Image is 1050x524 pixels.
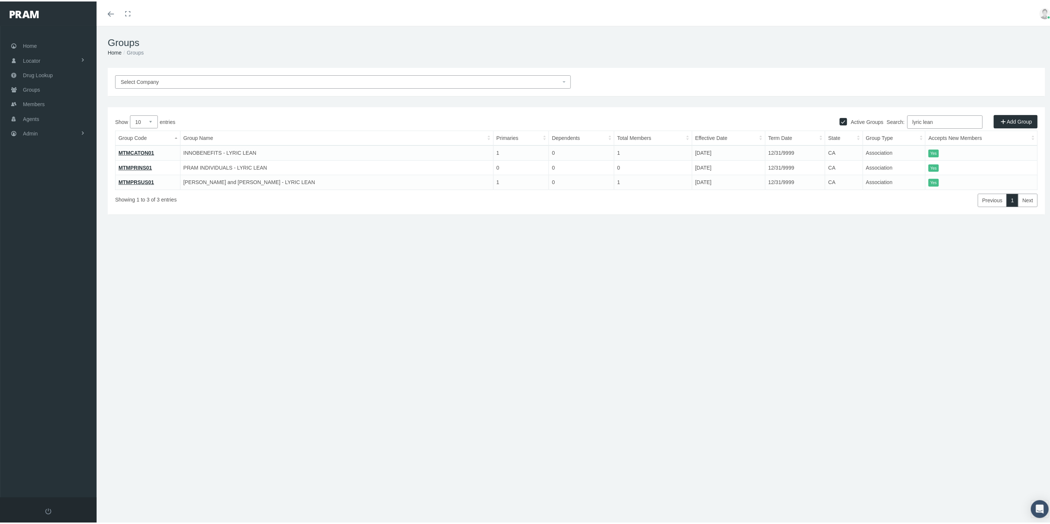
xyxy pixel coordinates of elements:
span: Locator [23,52,40,66]
span: Select Company [121,78,159,83]
a: MTMPRINS01 [118,163,152,169]
td: CA [825,144,863,159]
img: PRAM_20_x_78.png [10,9,39,17]
th: Group Name: activate to sort column ascending [180,130,493,144]
label: Show entries [115,114,576,127]
a: 1 [1007,192,1018,206]
itemstyle: Yes [929,148,939,156]
select: Showentries [130,114,158,127]
td: Association [863,159,926,174]
td: CA [825,159,863,174]
td: [DATE] [692,159,765,174]
td: 12/31/9999 [765,159,825,174]
td: INNOBENEFITS - LYRIC LEAN [180,144,493,159]
td: [DATE] [692,174,765,189]
th: Accepts New Members: activate to sort column ascending [926,130,1038,144]
td: 1 [614,144,692,159]
span: Drug Lookup [23,67,53,81]
th: State: activate to sort column ascending [825,130,863,144]
span: Groups [23,81,40,95]
th: Total Members: activate to sort column ascending [614,130,692,144]
span: Members [23,96,45,110]
td: Association [863,144,926,159]
td: Association [863,174,926,189]
div: Open Intercom Messenger [1031,499,1049,517]
td: [DATE] [692,144,765,159]
td: 12/31/9999 [765,144,825,159]
td: 0 [549,174,614,189]
li: Groups [121,47,144,55]
a: Add Group [994,114,1038,127]
a: Home [108,48,121,54]
td: 0 [493,159,549,174]
label: Search: [887,114,983,127]
td: 1 [493,174,549,189]
span: Admin [23,125,38,139]
td: 12/31/9999 [765,174,825,189]
input: Search: [907,114,983,127]
td: 0 [549,144,614,159]
th: Group Code: activate to sort column descending [116,130,181,144]
td: 1 [493,144,549,159]
span: Agents [23,111,39,125]
itemstyle: Yes [929,177,939,185]
a: Next [1018,192,1038,206]
td: PRAM INDIVIDUALS - LYRIC LEAN [180,159,493,174]
th: Term Date: activate to sort column ascending [765,130,825,144]
td: 1 [614,174,692,189]
span: Home [23,37,37,52]
itemstyle: Yes [929,163,939,171]
td: [PERSON_NAME] and [PERSON_NAME] - LYRIC LEAN [180,174,493,189]
th: Primaries: activate to sort column ascending [493,130,549,144]
a: MTMPRSUS01 [118,178,154,184]
th: Effective Date: activate to sort column ascending [692,130,765,144]
label: Active Groups [847,117,884,125]
a: MTMCATON01 [118,148,154,154]
a: Previous [978,192,1007,206]
h1: Groups [108,36,1045,47]
th: Dependents: activate to sort column ascending [549,130,614,144]
th: Group Type: activate to sort column ascending [863,130,926,144]
td: 0 [549,159,614,174]
td: 0 [614,159,692,174]
td: CA [825,174,863,189]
